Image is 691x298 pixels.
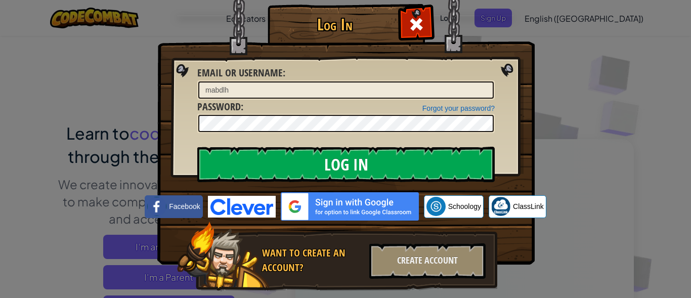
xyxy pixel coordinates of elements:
span: ClassLink [513,201,544,211]
span: Schoology [448,201,481,211]
a: Forgot your password? [422,104,495,112]
input: Log In [197,147,495,182]
div: Create Account [369,243,486,279]
img: schoology.png [426,197,446,216]
img: facebook_small.png [147,197,166,216]
img: clever-logo-blue.png [208,196,276,218]
span: Password [197,100,241,113]
label: : [197,100,243,114]
img: gplus_sso_button2.svg [281,192,419,221]
h1: Log In [270,16,399,33]
img: classlink-logo-small.png [491,197,510,216]
label: : [197,66,285,80]
div: Want to create an account? [262,246,363,275]
span: Email or Username [197,66,283,79]
span: Facebook [169,201,200,211]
